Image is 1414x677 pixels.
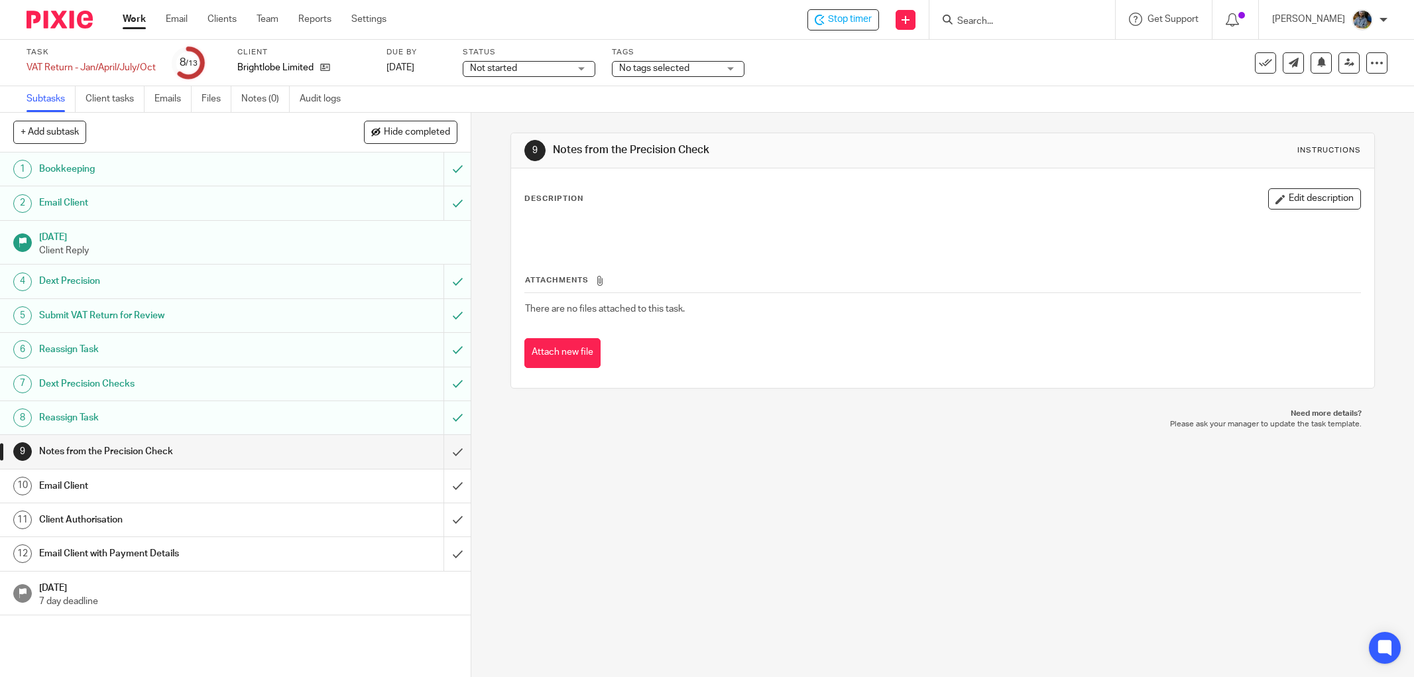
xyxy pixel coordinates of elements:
button: Attach new file [524,338,601,368]
a: Work [123,13,146,26]
a: Subtasks [27,86,76,112]
span: Stop timer [828,13,872,27]
h1: Email Client [39,193,300,213]
span: There are no files attached to this task. [525,304,685,314]
div: 9 [524,140,546,161]
span: No tags selected [619,64,689,73]
div: 10 [13,477,32,495]
label: Client [237,47,370,58]
div: Instructions [1297,145,1361,156]
div: 4 [13,273,32,291]
span: Attachments [525,277,589,284]
label: Task [27,47,156,58]
div: 7 [13,375,32,393]
a: Emails [154,86,192,112]
h1: Email Client [39,476,300,496]
button: Edit description [1268,188,1361,210]
a: Files [202,86,231,112]
h1: Dext Precision Checks [39,374,300,394]
h1: Client Authorisation [39,510,300,530]
h1: Email Client with Payment Details [39,544,300,564]
span: Not started [470,64,517,73]
div: 5 [13,306,32,325]
a: Client tasks [86,86,145,112]
h1: Reassign Task [39,408,300,428]
label: Status [463,47,595,58]
h1: Submit VAT Return for Review [39,306,300,326]
img: Pixie [27,11,93,29]
button: Hide completed [364,121,457,143]
div: 12 [13,544,32,563]
a: Settings [351,13,386,26]
a: Team [257,13,278,26]
h1: Reassign Task [39,339,300,359]
div: 2 [13,194,32,213]
h1: Notes from the Precision Check [39,442,300,462]
p: Please ask your manager to update the task template. [524,419,1362,430]
h1: Notes from the Precision Check [553,143,971,157]
h1: [DATE] [39,227,457,244]
label: Due by [386,47,446,58]
div: Brightlobe Limited - VAT Return - Jan/April/July/Oct [807,9,879,31]
span: [DATE] [386,63,414,72]
a: Reports [298,13,331,26]
a: Notes (0) [241,86,290,112]
p: 7 day deadline [39,595,457,608]
span: Get Support [1148,15,1199,24]
span: Hide completed [384,127,450,138]
div: 11 [13,511,32,529]
h1: [DATE] [39,578,457,595]
a: Audit logs [300,86,351,112]
h1: Dext Precision [39,271,300,291]
p: Need more details? [524,408,1362,419]
div: VAT Return - Jan/April/July/Oct [27,61,156,74]
div: 8 [180,55,198,70]
img: Jaskaran%20Singh.jpeg [1352,9,1373,31]
div: 8 [13,408,32,427]
a: Clients [207,13,237,26]
p: Client Reply [39,244,457,257]
div: 1 [13,160,32,178]
a: Email [166,13,188,26]
input: Search [956,16,1075,28]
p: Brightlobe Limited [237,61,314,74]
small: /13 [186,60,198,67]
div: 9 [13,442,32,461]
label: Tags [612,47,744,58]
button: + Add subtask [13,121,86,143]
p: [PERSON_NAME] [1272,13,1345,26]
div: 6 [13,340,32,359]
p: Description [524,194,583,204]
h1: Bookkeeping [39,159,300,179]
